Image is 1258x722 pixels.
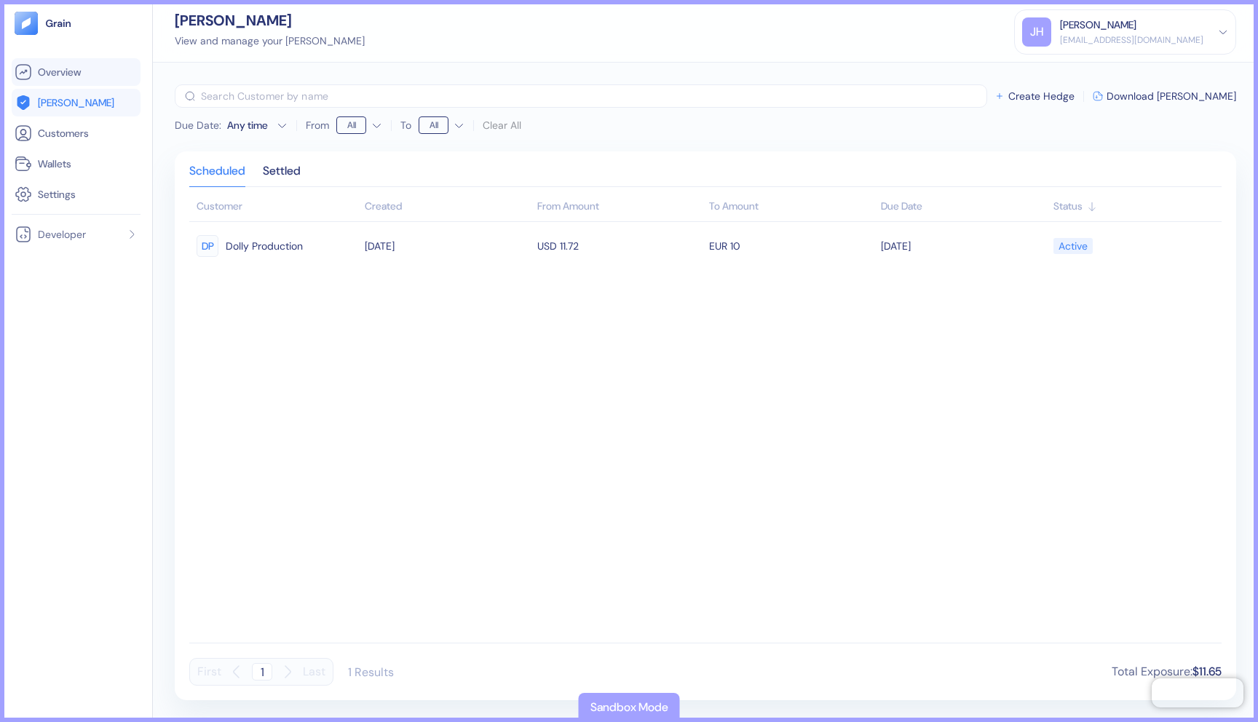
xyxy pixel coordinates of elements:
[705,228,877,264] td: EUR 10
[1060,33,1203,47] div: [EMAIL_ADDRESS][DOMAIN_NAME]
[419,114,464,137] button: To
[38,187,76,202] span: Settings
[348,665,394,680] div: 1 Results
[38,156,71,171] span: Wallets
[336,114,382,137] button: From
[705,193,877,222] th: To Amount
[1112,663,1222,681] div: Total Exposure :
[1093,91,1236,101] button: Download [PERSON_NAME]
[38,227,86,242] span: Developer
[38,126,89,140] span: Customers
[877,228,1049,264] td: [DATE]
[1060,17,1136,33] div: [PERSON_NAME]
[189,166,245,186] div: Scheduled
[1192,664,1222,679] span: $11.65
[1008,91,1075,101] span: Create Hedge
[306,120,329,130] label: From
[227,118,271,132] div: Any time
[15,12,38,35] img: logo-tablet-V2.svg
[15,155,138,172] a: Wallets
[1107,91,1236,101] span: Download [PERSON_NAME]
[226,234,303,258] span: Dolly Production
[1059,234,1088,258] div: Active
[365,199,529,214] div: Sort ascending
[201,84,987,108] input: Search Customer by name
[994,91,1075,101] button: Create Hedge
[400,120,411,130] label: To
[15,63,138,81] a: Overview
[38,95,114,110] span: [PERSON_NAME]
[189,193,361,222] th: Customer
[534,193,705,222] th: From Amount
[175,118,221,132] span: Due Date :
[175,13,365,28] div: [PERSON_NAME]
[361,228,533,264] td: [DATE]
[175,118,288,132] button: Due Date:Any time
[534,228,705,264] td: USD 11.72
[1152,678,1243,707] iframe: Chatra live chat
[590,699,668,716] div: Sandbox Mode
[263,166,301,186] div: Settled
[15,124,138,142] a: Customers
[1022,17,1051,47] div: JH
[1053,199,1214,214] div: Sort ascending
[197,658,221,686] button: First
[303,658,325,686] button: Last
[38,65,81,79] span: Overview
[881,199,1045,214] div: Sort ascending
[15,94,138,111] a: [PERSON_NAME]
[45,18,72,28] img: logo
[15,186,138,203] a: Settings
[197,235,218,257] div: DP
[175,33,365,49] div: View and manage your [PERSON_NAME]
